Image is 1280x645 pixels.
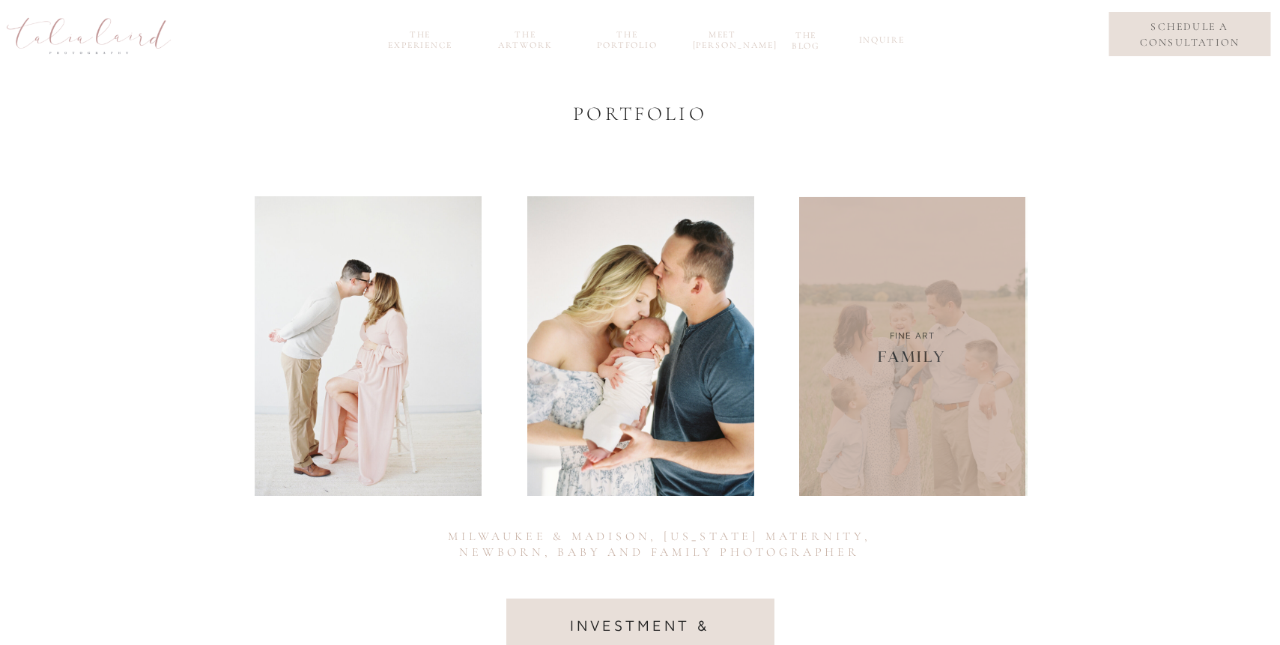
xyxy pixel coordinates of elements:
a: the experience [380,29,461,46]
a: inquire [859,34,901,52]
a: the Artwork [490,29,562,46]
a: the blog [783,30,830,47]
h2: Milwaukee & madisoN, [US_STATE] Maternity, Newborn, Baby and Family Photographer [437,529,882,566]
a: meet [PERSON_NAME] [693,29,753,46]
a: the portfolio [592,29,664,46]
h2: Portfolio [483,102,797,125]
a: schedule a consultation [1120,19,1259,50]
